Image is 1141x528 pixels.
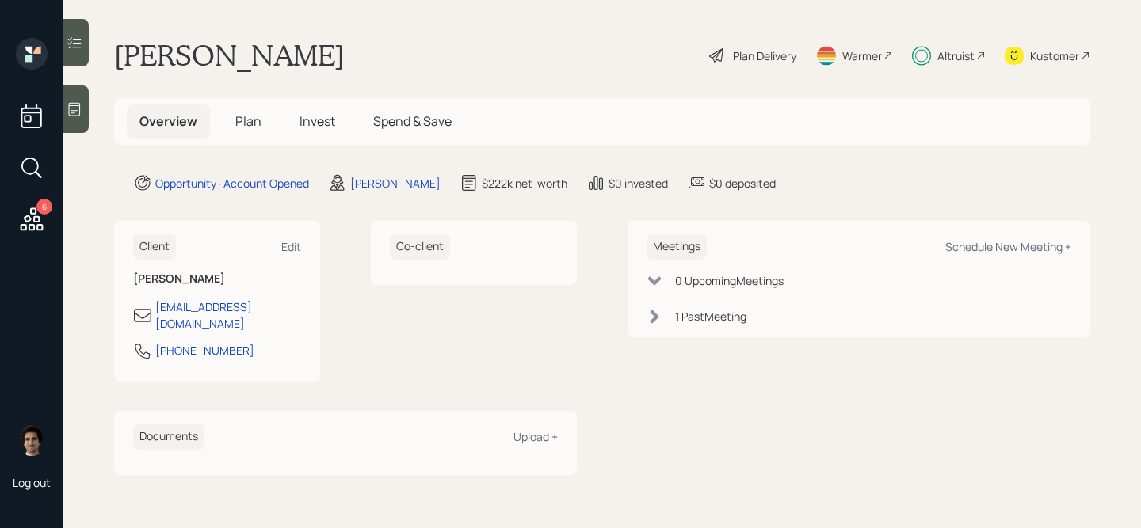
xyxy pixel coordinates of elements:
h6: Meetings [647,234,707,260]
div: Warmer [842,47,882,64]
div: Upload + [513,429,558,444]
div: $0 invested [609,175,668,192]
span: Spend & Save [373,112,452,130]
div: 0 Upcoming Meeting s [675,272,784,289]
span: Plan [235,112,261,130]
span: Invest [300,112,335,130]
div: Edit [281,239,301,254]
div: Altruist [937,47,975,64]
h6: [PERSON_NAME] [133,272,301,286]
div: Kustomer [1030,47,1079,64]
div: Log out [13,475,51,490]
div: [PHONE_NUMBER] [155,342,254,359]
div: [PERSON_NAME] [350,175,441,192]
span: Overview [139,112,197,130]
div: $0 deposited [709,175,776,192]
div: 1 Past Meeting [675,308,746,325]
h6: Co-client [390,234,450,260]
div: Schedule New Meeting + [945,239,1071,254]
h6: Client [133,234,176,260]
div: Opportunity · Account Opened [155,175,309,192]
h6: Documents [133,424,204,450]
div: 6 [36,199,52,215]
div: Plan Delivery [733,47,796,64]
h1: [PERSON_NAME] [114,38,345,73]
div: [EMAIL_ADDRESS][DOMAIN_NAME] [155,298,301,332]
div: $222k net-worth [482,175,567,192]
img: harrison-schaefer-headshot-2.png [16,424,48,456]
